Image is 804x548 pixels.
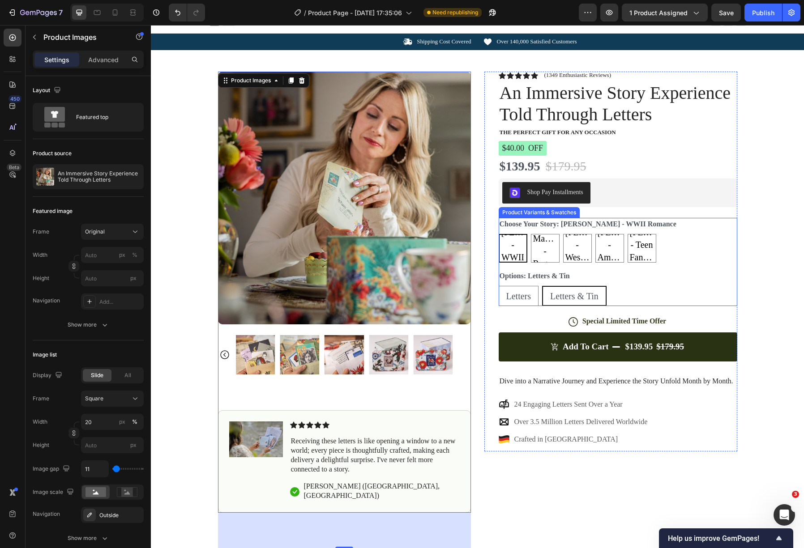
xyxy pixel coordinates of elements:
[355,266,381,276] span: Letters
[33,297,60,305] div: Navigation
[348,132,390,150] div: $139.95
[81,437,144,453] input: px
[348,56,586,101] h1: An Immersive Story Experience Told Through Letters
[33,486,76,498] div: Image scale
[44,55,69,64] p: Settings
[393,47,461,55] div: (1349 Enthusiastic Reviews)
[473,315,503,328] div: $139.95
[129,250,140,260] button: px
[33,149,72,157] div: Product source
[348,103,586,112] div: The Perfect Gift for Any Occasion
[130,442,137,448] span: px
[36,168,54,186] img: product feature img
[33,351,57,359] div: Image list
[76,107,131,127] div: Featured top
[711,4,741,21] button: Save
[668,533,784,544] button: Show survey - Help us improve GemPages!
[4,4,67,21] button: 7
[81,247,144,263] input: px%
[85,228,105,236] span: Original
[351,157,440,178] button: Shop Pay Installments
[505,315,534,328] div: $179.95
[412,316,458,327] div: Add to cart
[81,224,144,240] button: Original
[129,416,140,427] button: px
[117,416,128,427] button: %
[362,390,498,404] div: Over 3.5 Million Letters Delivered Worldwide
[33,274,49,282] label: Height
[58,170,140,183] p: An Immersive Story Experience Told Through Letters
[719,9,734,17] span: Save
[81,270,144,286] input: px
[349,201,376,251] span: [PERSON_NAME] - WWII Romance
[99,511,141,519] div: Outside
[359,162,369,173] img: gempages_511006970325500805-ed583377-37fd-4eef-a05b-3d3919cc6f72.png
[152,457,309,476] div: [PERSON_NAME] ([GEOGRAPHIC_DATA], [GEOGRAPHIC_DATA])
[33,395,49,403] label: Frame
[304,8,306,17] span: /
[33,251,47,259] label: Width
[59,7,63,18] p: 7
[85,395,103,403] span: Square
[33,510,60,518] div: Navigation
[81,391,144,407] button: Square
[81,461,108,477] input: Auto
[394,132,436,150] div: $179.95
[33,317,144,333] button: Show more
[68,534,109,543] div: Show more
[376,162,432,172] div: Shop Pay Installments
[43,32,120,42] p: Product Images
[348,193,526,205] legend: Choose Your Story: [PERSON_NAME] - WWII Romance
[629,8,688,17] span: 1 product assigned
[445,201,473,251] span: [PERSON_NAME] - Amazonian Adventure
[774,504,795,526] iframe: Intercom live chat
[119,418,125,426] div: px
[130,275,137,281] span: px
[399,266,448,276] span: Letters & Tin
[744,4,782,21] button: Publish
[362,373,498,386] div: 24 Engaging Letters Sent Over a Year
[348,351,586,362] div: Dive into a Narrative Journey and Experience the Story Unfold Month by Month.
[348,307,586,336] button: Add to cart
[752,8,774,17] div: Publish
[381,195,408,257] span: Adelaide Magnolia - Regency Romance
[792,491,799,498] span: 3
[33,463,72,475] div: Image gap
[33,370,64,382] div: Display
[88,55,119,64] p: Advanced
[132,251,137,259] div: %
[308,8,402,17] span: Product Page - [DATE] 17:35:06
[81,414,144,430] input: px%
[477,201,505,251] span: [PERSON_NAME] - Teen Fantasy Adventure
[132,418,137,426] div: %
[33,441,49,449] label: Height
[350,183,427,191] div: Product Variants & Swatches
[362,408,498,421] div: Crafted in [GEOGRAPHIC_DATA]
[151,25,804,548] iframe: To enrich screen reader interactions, please activate Accessibility in Grammarly extension settings
[91,371,103,379] span: Slide
[432,8,478,17] span: Need republishing
[33,418,47,426] label: Width
[99,298,141,306] div: Add...
[33,228,49,236] label: Frame
[622,4,708,21] button: 1 product assigned
[119,251,125,259] div: px
[9,95,21,102] div: 450
[33,85,63,97] div: Layout
[68,320,109,329] div: Show more
[169,4,205,21] div: Undo/Redo
[7,164,21,171] div: Beta
[348,116,396,131] pre: $40.00 off
[431,292,516,302] div: Special Limited Time Offer
[413,201,440,251] span: [PERSON_NAME] - Western Adventure
[117,250,128,260] button: %
[33,207,73,215] div: Featured image
[33,530,144,546] button: Show more
[348,245,420,257] legend: Options: Letters & Tin
[124,371,131,379] span: All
